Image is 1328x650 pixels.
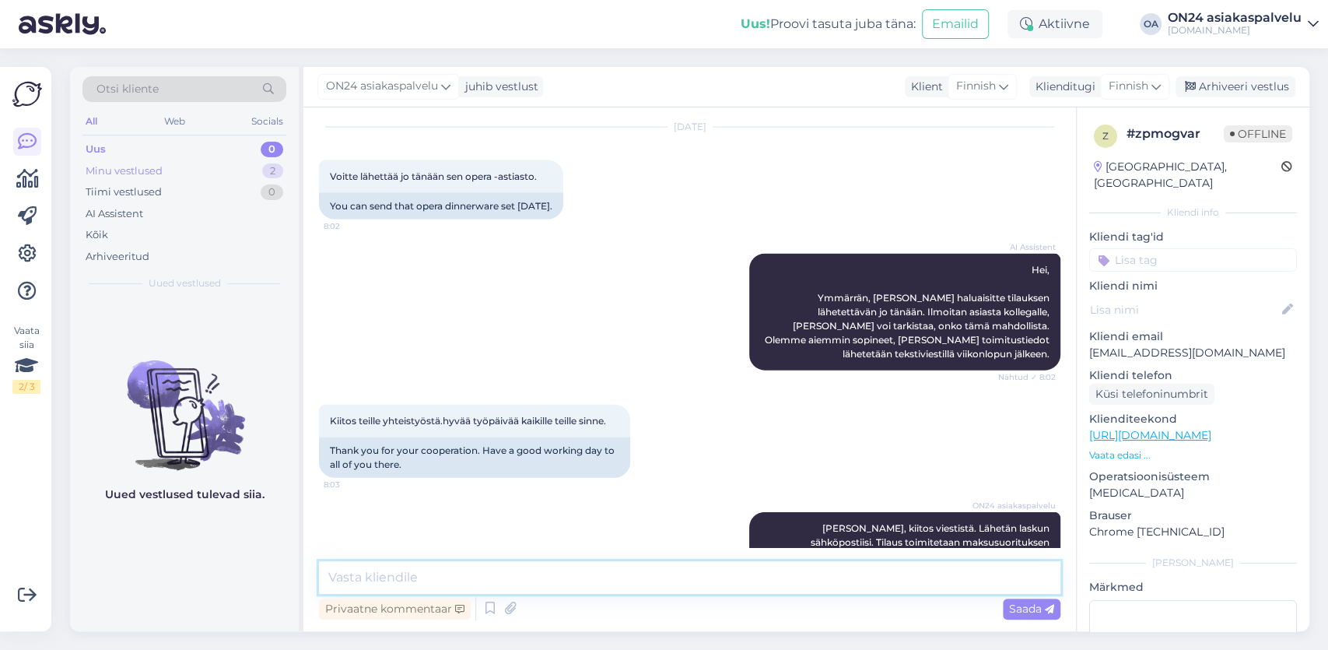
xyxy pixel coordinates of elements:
[1089,278,1297,294] p: Kliendi nimi
[972,500,1056,511] span: ON24 asiakaspalvelu
[997,241,1056,253] span: AI Assistent
[1090,301,1279,318] input: Lisa nimi
[105,487,265,503] p: Uued vestlused tulevad siia.
[149,276,221,290] span: Uued vestlused
[1224,125,1292,142] span: Offline
[741,15,916,33] div: Proovi tasuta juba täna:
[324,479,382,490] span: 8:03
[997,371,1056,383] span: Nähtud ✓ 8:02
[459,79,538,95] div: juhib vestlust
[1089,206,1297,220] div: Kliendi info
[1089,428,1211,442] a: [URL][DOMAIN_NAME]
[1089,345,1297,361] p: [EMAIL_ADDRESS][DOMAIN_NAME]
[86,184,162,200] div: Tiimi vestlused
[319,599,471,620] div: Privaatne kommentaar
[86,227,108,243] div: Kõik
[956,78,996,95] span: Finnish
[86,206,143,222] div: AI Assistent
[811,522,1052,562] span: [PERSON_NAME], kiitos viestistä. Lähetän laskun sähköpostiisi. Tilaus toimitetaan maksusuoritukse...
[248,111,286,132] div: Socials
[262,163,283,179] div: 2
[330,170,537,182] span: Voitte lähettää jo tänään sen opera -astiasto.
[741,16,770,31] b: Uus!
[1102,130,1109,142] span: z
[1089,367,1297,384] p: Kliendi telefon
[1089,384,1214,405] div: Küsi telefoninumbrit
[905,79,943,95] div: Klient
[261,142,283,157] div: 0
[1168,12,1319,37] a: ON24 asiakaspalvelu[DOMAIN_NAME]
[1089,485,1297,501] p: [MEDICAL_DATA]
[86,163,163,179] div: Minu vestlused
[70,332,299,473] img: No chats
[12,324,40,394] div: Vaata siia
[1089,411,1297,427] p: Klienditeekond
[326,78,438,95] span: ON24 asiakaspalvelu
[86,249,149,265] div: Arhiveeritud
[319,120,1060,134] div: [DATE]
[324,220,382,232] span: 8:02
[1109,78,1148,95] span: Finnish
[1140,13,1162,35] div: OA
[96,81,159,97] span: Otsi kliente
[1089,579,1297,596] p: Märkmed
[1029,79,1095,95] div: Klienditugi
[82,111,100,132] div: All
[1089,556,1297,570] div: [PERSON_NAME]
[922,9,989,39] button: Emailid
[1168,24,1302,37] div: [DOMAIN_NAME]
[765,264,1052,360] span: Hei, Ymmärrän, [PERSON_NAME] haluaisitte tilauksen lähetettävän jo tänään. Ilmoitan asiasta kolle...
[1094,159,1281,191] div: [GEOGRAPHIC_DATA], [GEOGRAPHIC_DATA]
[1009,602,1054,616] span: Saada
[12,79,42,109] img: Askly Logo
[12,380,40,394] div: 2 / 3
[319,437,630,478] div: Thank you for your cooperation. Have a good working day to all of you there.
[1089,229,1297,245] p: Kliendi tag'id
[161,111,188,132] div: Web
[1089,448,1297,462] p: Vaata edasi ...
[1089,329,1297,345] p: Kliendi email
[1089,469,1297,485] p: Operatsioonisüsteem
[1176,76,1295,97] div: Arhiveeri vestlus
[1127,125,1224,143] div: # zpmogvar
[86,142,106,157] div: Uus
[330,415,606,427] span: Kiitos teille yhteistyöstä.hyvää työpäivää kaikille teille sinne.
[261,184,283,200] div: 0
[319,193,563,220] div: You can send that opera dinnerware set [DATE].
[1089,248,1297,272] input: Lisa tag
[1007,10,1102,38] div: Aktiivne
[1089,508,1297,524] p: Brauser
[1168,12,1302,24] div: ON24 asiakaspalvelu
[1089,524,1297,540] p: Chrome [TECHNICAL_ID]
